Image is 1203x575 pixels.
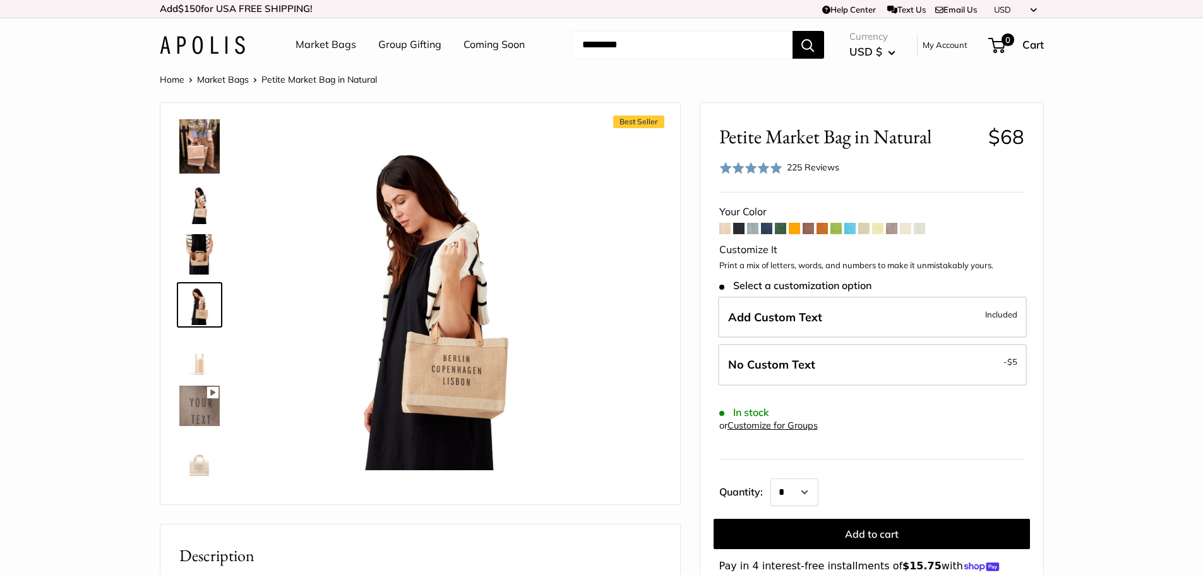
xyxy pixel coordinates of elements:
a: Coming Soon [464,35,525,54]
span: No Custom Text [728,357,815,372]
input: Search... [572,31,793,59]
span: 0 [1001,33,1014,46]
a: Help Center [822,4,876,15]
a: description_Super soft leather handles. [177,484,222,530]
span: Petite Market Bag in Natural [719,125,979,148]
span: Cart [1022,38,1044,51]
a: Petite Market Bag in Natural [177,282,222,328]
a: description_Seal of authenticity printed on the backside of every bag. [177,434,222,479]
label: Add Custom Text [718,297,1027,338]
img: Petite Market Bag in Natural [179,335,220,376]
span: Best Seller [613,116,664,128]
a: Petite Market Bag in Natural [177,333,222,378]
img: Petite Market Bag in Natural [179,119,220,174]
a: Customize for Groups [727,420,818,431]
div: or [719,417,818,434]
span: - [1003,354,1017,369]
div: Your Color [719,203,1024,222]
a: Group Gifting [378,35,441,54]
a: Text Us [887,4,926,15]
span: Add Custom Text [728,310,822,324]
img: Petite Market Bag in Natural [179,184,220,224]
img: Petite Market Bag in Natural [261,122,609,470]
a: Petite Market Bag in Natural [177,232,222,277]
a: 0 Cart [990,35,1044,55]
span: Included [985,307,1017,322]
span: $5 [1007,357,1017,367]
nav: Breadcrumb [160,71,377,88]
a: Petite Market Bag in Natural [177,117,222,176]
a: Market Bags [197,74,249,85]
h2: Description [179,543,661,568]
img: Petite Market Bag in Natural [179,285,220,325]
span: $68 [988,124,1024,149]
button: USD $ [849,42,895,62]
a: Home [160,74,184,85]
a: My Account [923,37,967,52]
img: Petite Market Bag in Natural [179,386,220,426]
label: Leave Blank [718,344,1027,386]
a: Petite Market Bag in Natural [177,383,222,429]
span: Petite Market Bag in Natural [261,74,377,85]
span: USD $ [849,45,882,58]
a: Petite Market Bag in Natural [177,181,222,227]
span: USD [994,4,1011,15]
a: Market Bags [296,35,356,54]
span: Currency [849,28,895,45]
img: Petite Market Bag in Natural [179,234,220,275]
p: Print a mix of letters, words, and numbers to make it unmistakably yours. [719,259,1024,272]
img: Apolis [160,36,245,54]
img: description_Seal of authenticity printed on the backside of every bag. [179,436,220,477]
div: Customize It [719,240,1024,259]
span: In stock [719,406,769,418]
label: Quantity: [719,475,770,506]
span: Select a customization option [719,280,871,292]
span: $150 [178,3,201,15]
button: Search [793,31,824,59]
span: 225 Reviews [787,162,839,173]
button: Add to cart [714,519,1030,549]
a: Email Us [935,4,977,15]
img: description_Super soft leather handles. [179,487,220,527]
